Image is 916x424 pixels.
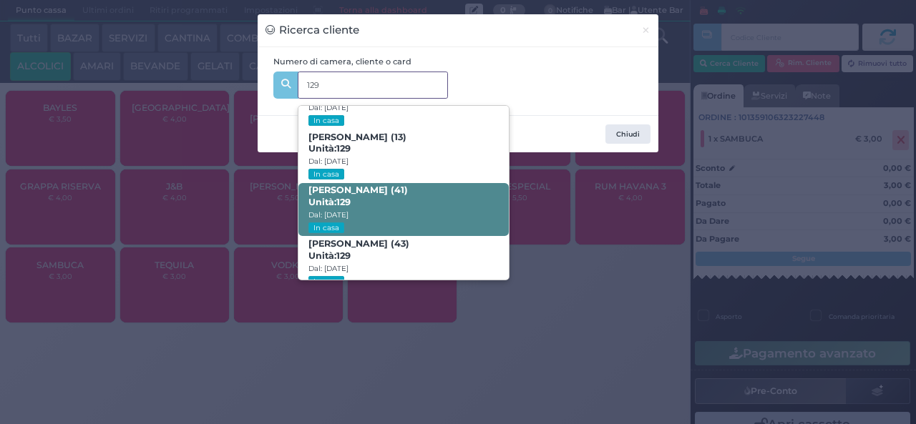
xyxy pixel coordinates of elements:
b: [PERSON_NAME] (41) [308,184,408,207]
span: Unità: [308,143,351,155]
strong: 129 [336,250,351,261]
strong: 129 [336,197,351,207]
span: Unità: [308,250,351,262]
b: [PERSON_NAME] (13) [308,132,406,154]
button: Chiudi [633,14,658,46]
small: In casa [308,222,343,233]
small: In casa [308,276,343,287]
strong: 129 [336,143,351,154]
small: Dal: [DATE] [308,157,349,166]
span: Unità: [308,197,351,209]
small: In casa [308,115,343,126]
small: Dal: [DATE] [308,103,349,112]
small: In casa [308,169,343,179]
small: Dal: [DATE] [308,264,349,273]
span: × [641,22,651,38]
input: Es. 'Mario Rossi', '220' o '108123234234' [298,72,448,99]
b: [PERSON_NAME] (43) [308,238,409,261]
h3: Ricerca cliente [265,22,359,39]
button: Chiudi [605,124,651,144]
small: Dal: [DATE] [308,210,349,220]
label: Numero di camera, cliente o card [273,56,411,68]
